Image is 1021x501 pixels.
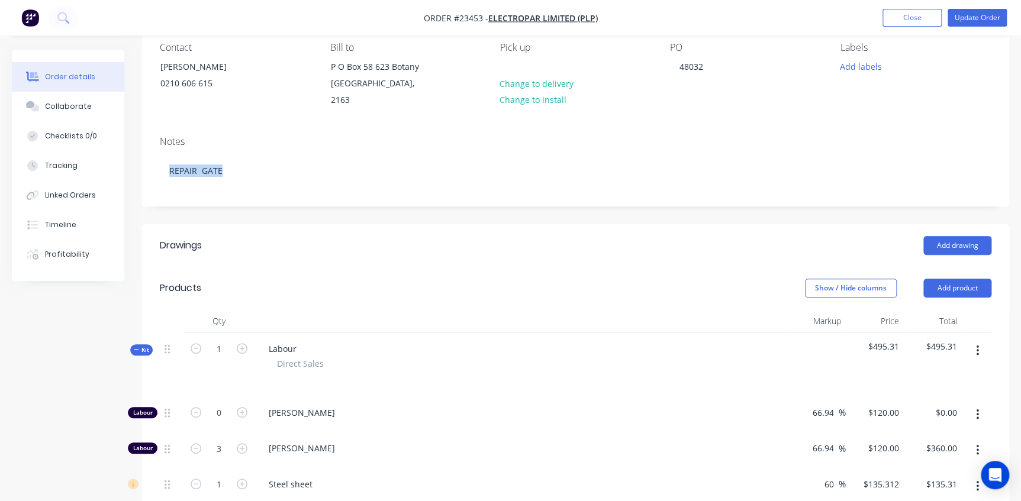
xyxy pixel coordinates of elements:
[850,340,898,353] span: $495.31
[838,477,845,491] span: %
[160,153,991,189] div: REPAIR GATE
[12,62,124,92] button: Order details
[45,160,78,171] div: Tracking
[12,121,124,151] button: Checklists 0/0
[45,249,89,260] div: Profitability
[160,75,259,92] div: 0210 606 615
[787,309,845,333] div: Markup
[670,42,821,53] div: PO
[838,442,845,455] span: %
[923,279,991,298] button: Add product
[840,42,991,53] div: Labels
[923,236,991,255] button: Add drawing
[160,42,311,53] div: Contact
[909,340,957,353] span: $495.31
[805,279,897,298] button: Show / Hide columns
[981,461,1009,489] div: Open Intercom Messenger
[882,9,942,27] button: Close
[160,281,201,295] div: Products
[150,58,269,96] div: [PERSON_NAME]0210 606 615
[160,238,202,253] div: Drawings
[12,240,124,269] button: Profitability
[45,72,95,82] div: Order details
[269,406,782,419] span: [PERSON_NAME]
[12,210,124,240] button: Timeline
[12,180,124,210] button: Linked Orders
[183,309,255,333] div: Qty
[424,12,488,24] span: Order #23453 -
[838,406,845,419] span: %
[277,357,324,370] span: Direct Sales
[320,58,439,109] div: P O Box 58 623 Botany[GEOGRAPHIC_DATA], 2163
[21,9,39,27] img: Factory
[160,136,991,147] div: Notes
[269,442,782,454] span: [PERSON_NAME]
[488,12,598,24] a: Electropar Limited (PLP)
[259,340,306,357] div: Labour
[130,344,153,355] div: Kit
[45,101,92,112] div: Collaborate
[948,9,1007,27] button: Update Order
[670,58,713,75] div: 48032
[494,75,580,91] button: Change to delivery
[330,59,429,75] div: P O Box 58 623 Botany
[330,75,429,108] div: [GEOGRAPHIC_DATA], 2163
[904,309,962,333] div: Total
[45,219,76,230] div: Timeline
[845,309,903,333] div: Price
[259,476,322,493] div: Steel sheet
[12,92,124,121] button: Collaborate
[128,442,157,454] div: Labour
[500,42,651,53] div: Pick up
[494,92,573,108] button: Change to install
[330,42,481,53] div: Bill to
[45,131,97,141] div: Checklists 0/0
[134,345,149,354] span: Kit
[833,58,888,74] button: Add labels
[160,59,259,75] div: [PERSON_NAME]
[12,151,124,180] button: Tracking
[45,190,96,201] div: Linked Orders
[128,407,157,418] div: Labour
